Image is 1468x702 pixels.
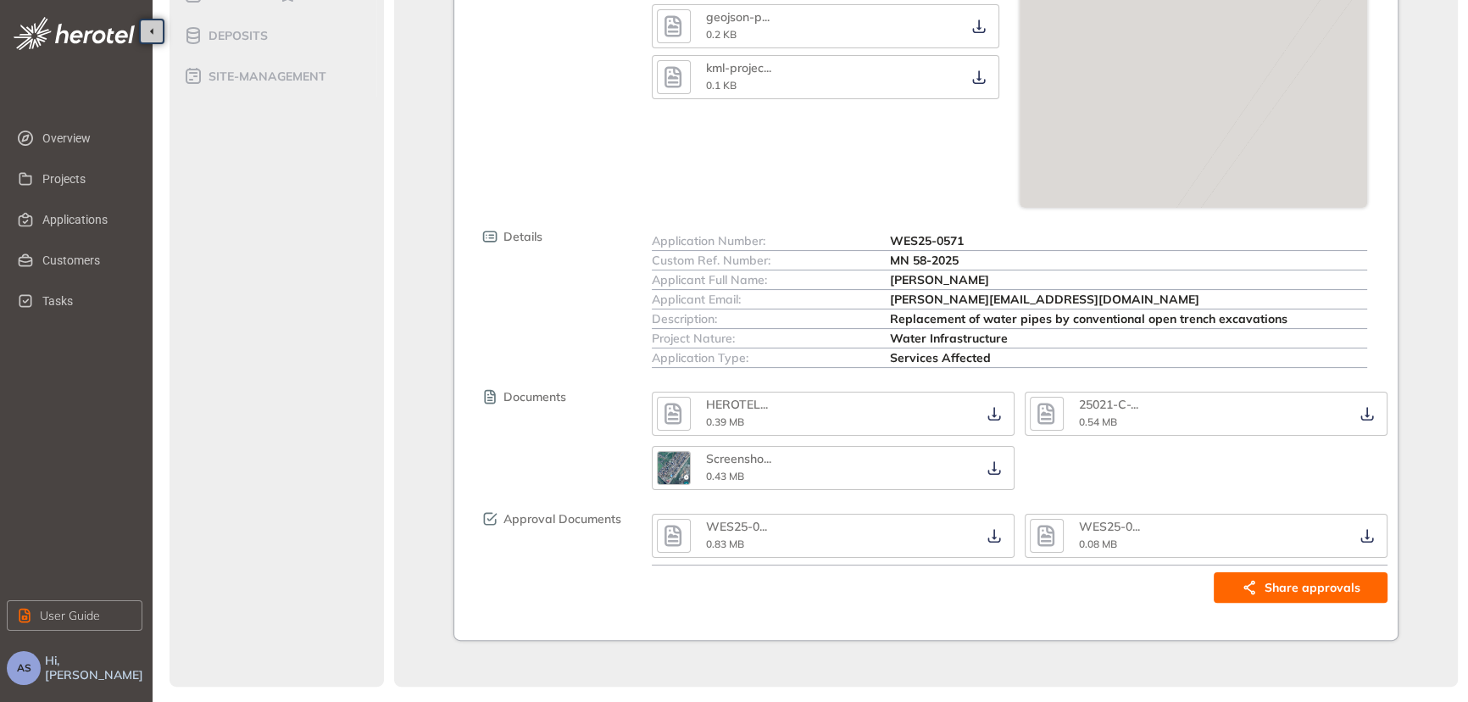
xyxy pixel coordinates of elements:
img: logo [14,17,135,50]
span: 0.43 MB [706,470,744,482]
span: ... [759,519,767,534]
span: ... [1131,397,1138,412]
span: site-management [203,70,326,84]
span: ... [764,451,771,466]
div: HEROTEL Way Leave Application Letter Water Pipe Replacement Noordhoek. Velddrift.pdf [706,398,774,412]
span: 0.39 MB [706,415,744,428]
span: 25021-C- [1079,397,1131,412]
span: Overview [42,121,129,155]
span: 0.08 MB [1079,538,1117,550]
span: User Guide [40,606,100,625]
div: WES25-0571--letter.pdf [706,520,774,534]
span: 0.54 MB [1079,415,1117,428]
div: 25021-C-004-01 (Water Pipe Replacements - Veldrif Noordhoek).pdf [1079,398,1147,412]
span: Approval Documents [503,512,621,526]
span: Project Nature: [652,331,735,346]
span: [PERSON_NAME] [890,272,989,287]
span: geojson-p [706,9,762,25]
span: WES25-0 [706,519,759,534]
div: WES25-0571--map.pdf [1079,520,1147,534]
div: geojson-project-2e341551-317a-4734-8183-0d82270e0f01.geojson [706,10,774,25]
span: Application Number: [652,233,765,248]
button: AS [7,651,41,685]
span: ... [760,397,768,412]
span: 0.1 KB [706,79,737,92]
span: Tasks [42,284,129,318]
span: Customers [42,243,129,277]
span: HEROTEL [706,397,760,412]
span: 0.83 MB [706,538,744,550]
span: Application Type: [652,350,748,365]
span: [PERSON_NAME][EMAIL_ADDRESS][DOMAIN_NAME] [890,292,1199,307]
span: AS [17,662,31,674]
span: Replacement of water pipes by conventional open trench excavations [890,311,1287,326]
span: Description: [652,311,717,326]
span: ... [762,9,770,25]
button: Share approvals [1214,572,1387,603]
span: Projects [42,162,129,196]
span: Documents [503,390,566,404]
span: Screensho [706,451,764,466]
span: kml-projec [706,60,764,75]
span: Share approvals [1265,578,1360,597]
div: kml-project-fab89bfe-1322-40ad-96d3-34a596894c40.kml [706,61,774,75]
span: WES25-0571 [890,233,964,248]
span: Details [503,230,542,244]
span: ... [764,60,771,75]
span: Water Infrastructure [890,331,1008,346]
span: MN 58-2025 [890,253,959,268]
span: 0.2 KB [706,28,737,41]
button: User Guide [7,600,142,631]
span: Deposits [203,29,268,43]
div: Screenshot_20250813_103431_Maps.jpg [706,452,774,466]
span: Applicant Full Name: [652,272,767,287]
span: Hi, [PERSON_NAME] [45,654,146,682]
span: Applications [42,203,129,237]
span: Applicant Email: [652,292,741,307]
span: ... [1132,519,1140,534]
span: WES25-0 [1079,519,1132,534]
span: Services Affected [890,350,991,365]
span: Custom Ref. Number: [652,253,770,268]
